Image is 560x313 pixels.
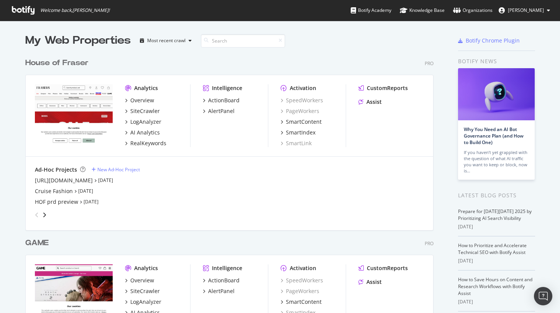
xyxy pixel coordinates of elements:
[281,277,323,284] a: SpeedWorkers
[32,209,42,221] div: angle-left
[367,264,408,272] div: CustomReports
[458,242,527,256] a: How to Prioritize and Accelerate Technical SEO with Botify Assist
[203,107,235,115] a: AlertPanel
[130,139,166,147] div: RealKeywords
[281,287,319,295] a: PageWorkers
[125,107,160,115] a: SiteCrawler
[125,287,160,295] a: SiteCrawler
[425,60,434,67] div: Pro
[458,68,535,120] img: Why You Need an AI Bot Governance Plan (and How to Build One)
[464,126,524,146] a: Why You Need an AI Bot Governance Plan (and How to Build One)
[125,298,161,306] a: LogAnalyzer
[290,84,316,92] div: Activation
[130,129,160,136] div: AI Analytics
[367,84,408,92] div: CustomReports
[25,33,131,48] div: My Web Properties
[458,223,535,230] div: [DATE]
[358,278,382,286] a: Assist
[358,84,408,92] a: CustomReports
[281,107,319,115] a: PageWorkers
[508,7,544,13] span: Amelie Thomas
[125,97,154,104] a: Overview
[286,129,315,136] div: SmartIndex
[97,166,140,173] div: New Ad-Hoc Project
[203,287,235,295] a: AlertPanel
[92,166,140,173] a: New Ad-Hoc Project
[125,118,161,126] a: LogAnalyzer
[358,264,408,272] a: CustomReports
[464,149,529,174] div: If you haven’t yet grappled with the question of what AI traffic you want to keep or block, now is…
[134,264,158,272] div: Analytics
[35,177,93,184] a: [URL][DOMAIN_NAME]
[281,97,323,104] a: SpeedWorkers
[281,139,312,147] a: SmartLink
[203,97,240,104] a: ActionBoard
[458,257,535,264] div: [DATE]
[281,129,315,136] a: SmartIndex
[137,34,195,47] button: Most recent crawl
[358,98,382,106] a: Assist
[203,277,240,284] a: ActionBoard
[125,129,160,136] a: AI Analytics
[208,277,240,284] div: ActionBoard
[208,287,235,295] div: AlertPanel
[42,211,47,219] div: angle-right
[290,264,316,272] div: Activation
[130,107,160,115] div: SiteCrawler
[25,57,92,69] a: House of Fraser
[458,191,535,200] div: Latest Blog Posts
[458,298,535,305] div: [DATE]
[286,118,322,126] div: SmartContent
[35,187,73,195] a: Cruise Fashion
[35,166,77,174] div: Ad-Hoc Projects
[201,34,285,48] input: Search
[125,277,154,284] a: Overview
[458,208,532,221] a: Prepare for [DATE][DATE] 2025 by Prioritizing AI Search Visibility
[130,298,161,306] div: LogAnalyzer
[25,238,52,249] a: GAME
[130,118,161,126] div: LogAnalyzer
[25,238,49,249] div: GAME
[425,240,434,247] div: Pro
[534,287,552,305] div: Open Intercom Messenger
[147,38,186,43] div: Most recent crawl
[453,7,493,14] div: Organizations
[493,4,556,16] button: [PERSON_NAME]
[212,264,242,272] div: Intelligence
[78,188,93,194] a: [DATE]
[458,57,535,66] div: Botify news
[35,84,113,146] img: houseoffraser.co.uk
[125,139,166,147] a: RealKeywords
[130,277,154,284] div: Overview
[208,97,240,104] div: ActionBoard
[98,177,113,184] a: [DATE]
[366,278,382,286] div: Assist
[130,97,154,104] div: Overview
[466,37,520,44] div: Botify Chrome Plugin
[286,298,322,306] div: SmartContent
[84,198,99,205] a: [DATE]
[281,118,322,126] a: SmartContent
[35,198,78,206] a: HOF prd preview
[281,298,322,306] a: SmartContent
[400,7,445,14] div: Knowledge Base
[212,84,242,92] div: Intelligence
[40,7,110,13] span: Welcome back, [PERSON_NAME] !
[130,287,160,295] div: SiteCrawler
[458,276,532,297] a: How to Save Hours on Content and Research Workflows with Botify Assist
[134,84,158,92] div: Analytics
[208,107,235,115] div: AlertPanel
[25,57,89,69] div: House of Fraser
[366,98,382,106] div: Assist
[458,37,520,44] a: Botify Chrome Plugin
[351,7,391,14] div: Botify Academy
